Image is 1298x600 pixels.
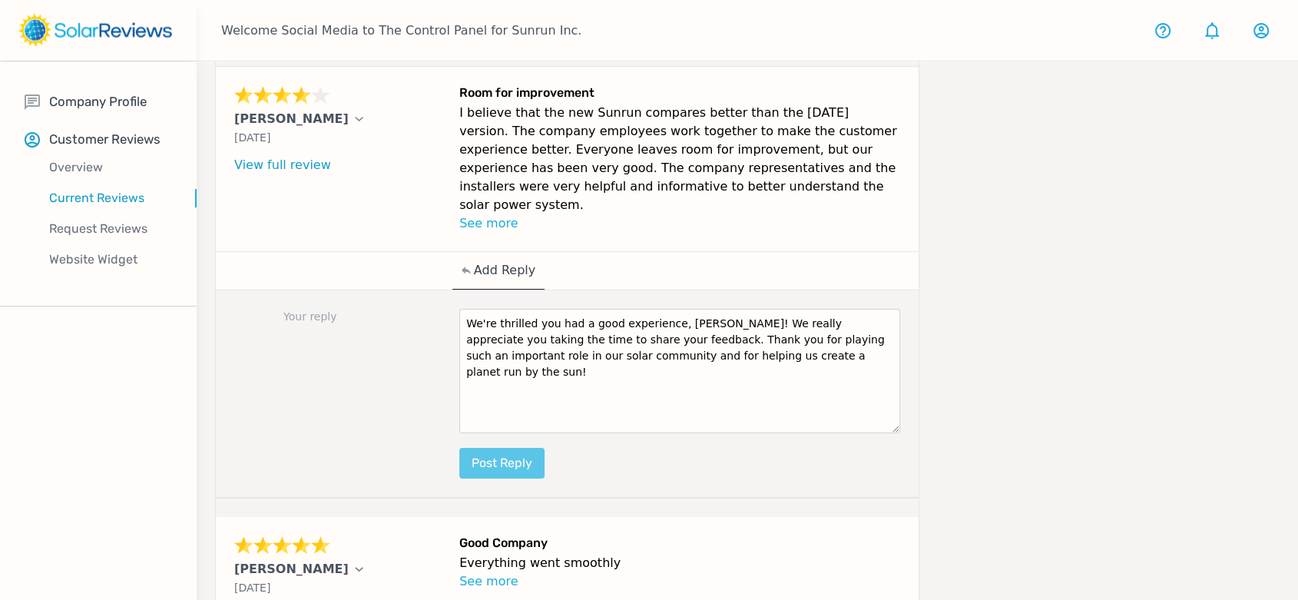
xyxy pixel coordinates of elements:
[25,244,197,275] a: Website Widget
[234,110,349,128] p: [PERSON_NAME]
[25,189,197,207] p: Current Reviews
[234,131,270,144] span: [DATE]
[459,104,900,214] p: I believe that the new Sunrun compares better than the [DATE] version. The company employees work...
[25,220,197,238] p: Request Reviews
[25,250,197,269] p: Website Widget
[234,309,450,325] p: Your reply
[459,554,900,572] p: Everything went smoothly
[459,448,545,479] button: Post reply
[25,183,197,214] a: Current Reviews
[474,261,535,280] p: Add Reply
[234,157,331,172] a: View full review
[221,22,581,40] p: Welcome Social Media to The Control Panel for Sunrun Inc.
[234,560,349,578] p: [PERSON_NAME]
[25,152,197,183] a: Overview
[234,582,270,594] span: [DATE]
[49,92,147,111] p: Company Profile
[459,214,900,233] p: See more
[459,85,900,104] h6: Room for improvement
[459,535,900,554] h6: Good Company
[459,572,900,591] p: See more
[25,158,197,177] p: Overview
[25,214,197,244] a: Request Reviews
[49,130,161,149] p: Customer Reviews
